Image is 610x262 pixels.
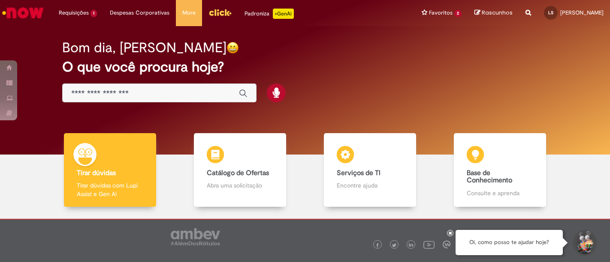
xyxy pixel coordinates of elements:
img: happy-face.png [226,42,239,54]
button: Iniciar Conversa de Suporte [571,230,597,256]
div: Padroniza [245,9,294,19]
a: Serviços de TI Encontre ajuda [305,133,435,207]
span: Favoritos [429,9,453,17]
h2: Bom dia, [PERSON_NAME] [62,40,226,55]
img: ServiceNow [1,4,45,21]
img: click_logo_yellow_360x200.png [208,6,232,19]
span: [PERSON_NAME] [560,9,604,16]
a: Catálogo de Ofertas Abra uma solicitação [175,133,305,207]
img: logo_footer_youtube.png [423,239,435,250]
b: Catálogo de Ofertas [207,169,269,177]
span: Despesas Corporativas [110,9,169,17]
b: Tirar dúvidas [77,169,116,177]
span: More [182,9,196,17]
p: Tirar dúvidas com Lupi Assist e Gen Ai [77,181,143,198]
img: logo_footer_facebook.png [375,243,380,247]
img: logo_footer_ambev_rotulo_gray.png [171,228,220,245]
p: Consulte e aprenda [467,189,533,197]
img: logo_footer_twitter.png [392,243,396,247]
img: logo_footer_workplace.png [443,241,450,248]
p: Abra uma solicitação [207,181,273,190]
span: Rascunhos [482,9,513,17]
p: +GenAi [273,9,294,19]
span: 2 [454,10,462,17]
a: Tirar dúvidas Tirar dúvidas com Lupi Assist e Gen Ai [45,133,175,207]
span: LS [548,10,553,15]
a: Base de Conhecimento Consulte e aprenda [435,133,565,207]
span: 1 [91,10,97,17]
span: Requisições [59,9,89,17]
div: Oi, como posso te ajudar hoje? [456,230,563,255]
p: Encontre ajuda [337,181,403,190]
h2: O que você procura hoje? [62,60,548,74]
b: Serviços de TI [337,169,380,177]
b: Base de Conhecimento [467,169,512,185]
img: logo_footer_linkedin.png [409,243,413,248]
a: Rascunhos [474,9,513,17]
